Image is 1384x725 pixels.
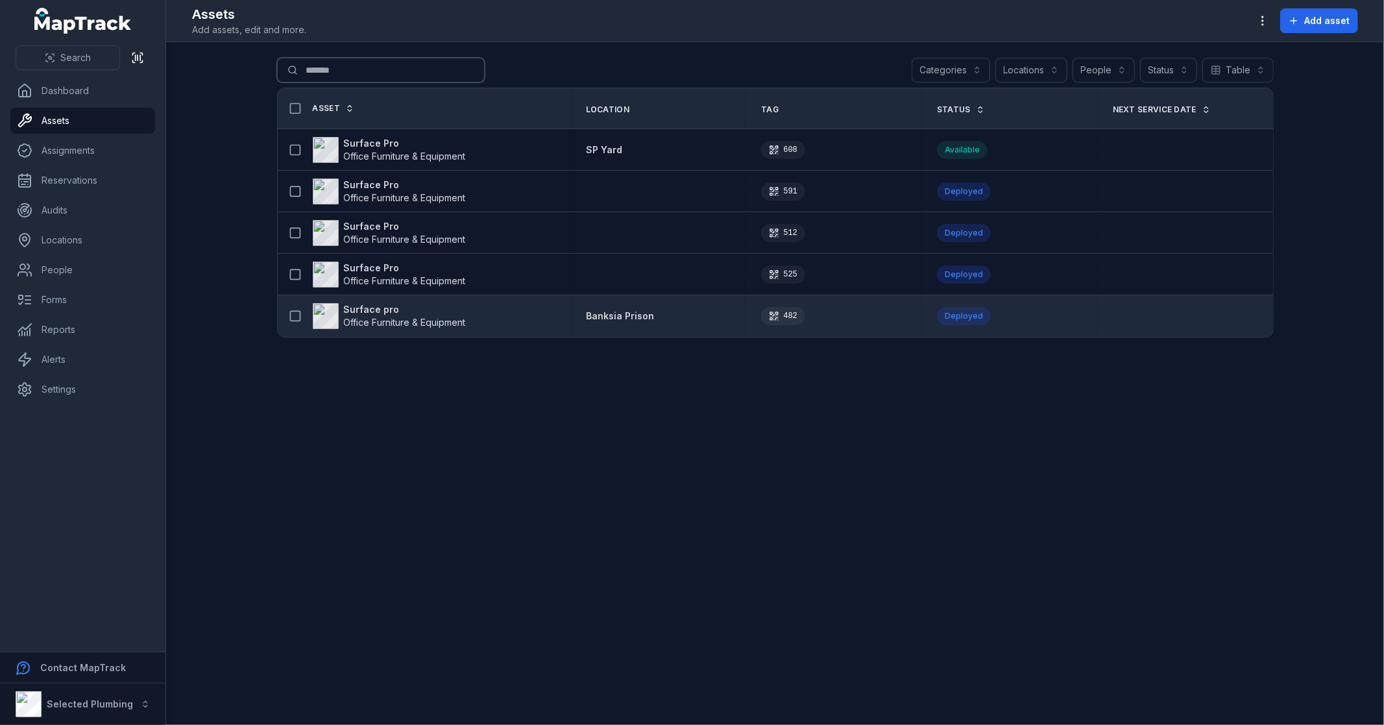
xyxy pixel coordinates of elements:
[10,287,155,313] a: Forms
[192,5,306,23] h2: Assets
[344,275,466,286] span: Office Furniture & Equipment
[10,376,155,402] a: Settings
[937,307,991,325] div: Deployed
[60,51,91,64] span: Search
[344,220,466,233] strong: Surface Pro
[47,698,133,709] strong: Selected Plumbing
[586,104,629,115] span: Location
[10,167,155,193] a: Reservations
[912,58,990,82] button: Categories
[937,104,985,115] a: Status
[937,141,988,159] div: Available
[1202,58,1274,82] button: Table
[937,104,971,115] span: Status
[995,58,1067,82] button: Locations
[10,197,155,223] a: Audits
[761,182,805,201] div: 591
[344,303,466,316] strong: Surface pro
[344,234,466,245] span: Office Furniture & Equipment
[313,262,466,288] a: Surface ProOffice Furniture & Equipment
[937,224,991,242] div: Deployed
[313,303,466,329] a: Surface proOffice Furniture & Equipment
[10,227,155,253] a: Locations
[1280,8,1358,33] button: Add asset
[313,103,341,114] span: Asset
[10,347,155,373] a: Alerts
[344,151,466,162] span: Office Furniture & Equipment
[313,178,466,204] a: Surface ProOffice Furniture & Equipment
[937,182,991,201] div: Deployed
[586,310,654,321] span: Banksia Prison
[10,138,155,164] a: Assignments
[1073,58,1135,82] button: People
[1113,104,1196,115] span: Next Service Date
[313,103,355,114] a: Asset
[313,220,466,246] a: Surface ProOffice Furniture & Equipment
[1113,104,1211,115] a: Next Service Date
[344,317,466,328] span: Office Furniture & Equipment
[344,262,466,275] strong: Surface Pro
[16,45,120,70] button: Search
[761,141,805,159] div: 608
[761,104,779,115] span: Tag
[586,310,654,323] a: Banksia Prison
[40,662,126,673] strong: Contact MapTrack
[344,192,466,203] span: Office Furniture & Equipment
[344,178,466,191] strong: Surface Pro
[192,23,306,36] span: Add assets, edit and more.
[34,8,132,34] a: MapTrack
[313,137,466,163] a: Surface ProOffice Furniture & Equipment
[1304,14,1350,27] span: Add asset
[761,307,805,325] div: 482
[10,108,155,134] a: Assets
[937,265,991,284] div: Deployed
[586,144,622,155] span: SP Yard
[10,78,155,104] a: Dashboard
[586,143,622,156] a: SP Yard
[761,224,805,242] div: 512
[1140,58,1197,82] button: Status
[10,317,155,343] a: Reports
[10,257,155,283] a: People
[344,137,466,150] strong: Surface Pro
[761,265,805,284] div: 525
